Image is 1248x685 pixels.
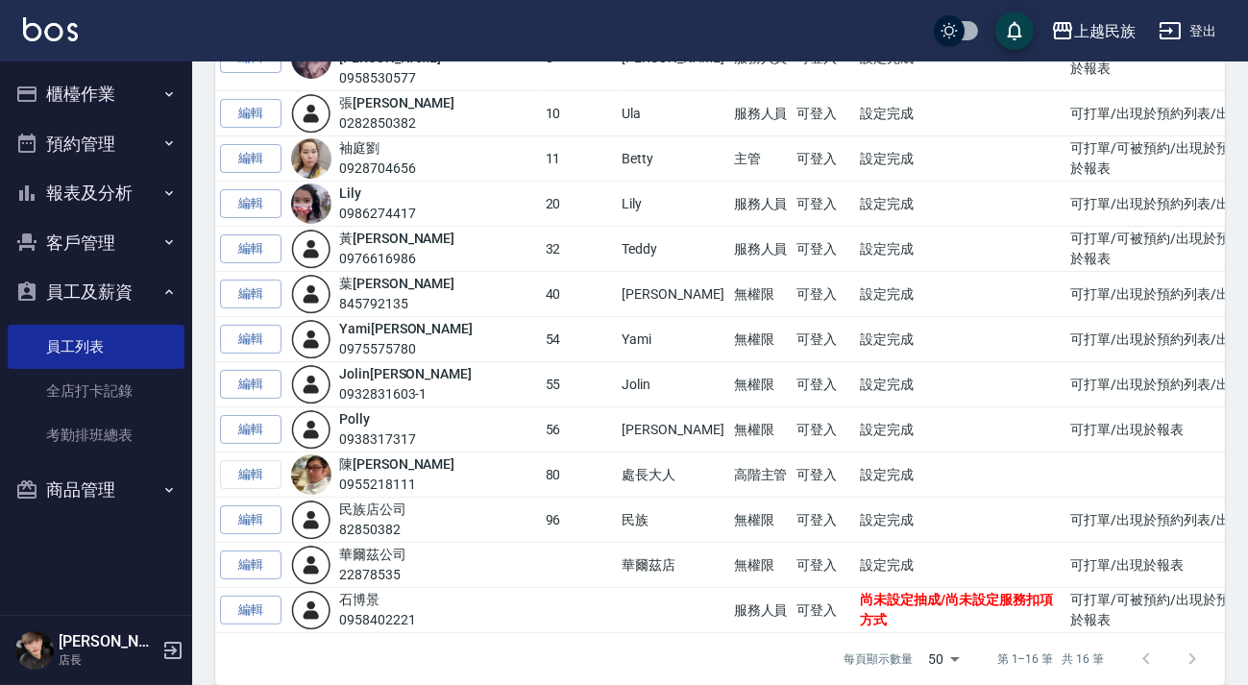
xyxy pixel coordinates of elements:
[617,136,728,182] td: Betty
[220,505,281,535] a: 編輯
[793,498,856,543] td: 可登入
[339,68,536,88] div: 0958530577
[220,234,281,264] a: 編輯
[291,545,331,585] img: user-login-man-human-body-mobile-person-512.png
[793,407,856,453] td: 可登入
[997,650,1104,668] p: 第 1–16 筆 共 16 筆
[291,93,331,134] img: user-login-man-human-body-mobile-person-512.png
[541,362,618,407] td: 55
[8,413,184,457] a: 考勤排班總表
[617,543,728,588] td: 華爾茲店
[291,364,331,404] img: user-login-man-human-body-mobile-person-512.png
[855,498,1065,543] td: 設定完成
[855,407,1065,453] td: 設定完成
[793,588,856,633] td: 可登入
[339,384,472,404] div: 0932831603-1
[8,69,184,119] button: 櫃檯作業
[220,99,281,129] a: 編輯
[855,227,1065,272] td: 設定完成
[793,272,856,317] td: 可登入
[339,204,416,224] div: 0986274417
[339,475,454,495] div: 0955218111
[59,632,157,651] h5: [PERSON_NAME]
[855,317,1065,362] td: 設定完成
[291,454,331,495] img: avatar.jpeg
[541,91,618,136] td: 10
[617,498,728,543] td: 民族
[220,280,281,309] a: 編輯
[339,411,370,427] a: Polly
[729,543,793,588] td: 無權限
[617,317,728,362] td: Yami
[541,227,618,272] td: 32
[339,366,472,381] a: Jolin[PERSON_NAME]
[729,588,793,633] td: 服務人員
[339,321,473,336] a: Yami[PERSON_NAME]
[291,500,331,540] img: user-login-man-human-body-mobile-person-512.png
[793,182,856,227] td: 可登入
[793,362,856,407] td: 可登入
[541,272,618,317] td: 40
[8,325,184,369] a: 員工列表
[729,317,793,362] td: 無權限
[855,136,1065,182] td: 設定完成
[920,633,967,685] div: 50
[291,183,331,224] img: avatar.jpeg
[541,317,618,362] td: 54
[220,550,281,580] a: 編輯
[855,453,1065,498] td: 設定完成
[8,465,184,515] button: 商品管理
[1151,13,1225,49] button: 登出
[15,631,54,670] img: Person
[8,119,184,169] button: 預約管理
[339,547,406,562] a: 華爾茲公司
[339,95,454,110] a: 張[PERSON_NAME]
[855,272,1065,317] td: 設定完成
[855,543,1065,588] td: 設定完成
[339,456,454,472] a: 陳[PERSON_NAME]
[729,227,793,272] td: 服務人員
[844,650,913,668] p: 每頁顯示數量
[1074,19,1136,43] div: 上越民族
[339,140,379,156] a: 袖庭劉
[541,407,618,453] td: 56
[339,231,454,246] a: 黃[PERSON_NAME]
[541,498,618,543] td: 96
[617,91,728,136] td: Ula
[220,189,281,219] a: 編輯
[291,274,331,314] img: user-login-man-human-body-mobile-person-512.png
[855,362,1065,407] td: 設定完成
[793,227,856,272] td: 可登入
[8,218,184,268] button: 客戶管理
[23,17,78,41] img: Logo
[291,138,331,179] img: avatar.jpeg
[291,409,331,450] img: user-login-man-human-body-mobile-person-512.png
[8,168,184,218] button: 報表及分析
[793,453,856,498] td: 可登入
[291,590,331,630] img: user-login-man-human-body-mobile-person-512.png
[541,453,618,498] td: 80
[220,325,281,355] a: 編輯
[339,249,454,269] div: 0976616986
[339,429,416,450] div: 0938317317
[729,407,793,453] td: 無權限
[1043,12,1143,51] button: 上越民族
[617,227,728,272] td: Teddy
[617,182,728,227] td: Lily
[855,182,1065,227] td: 設定完成
[339,610,416,630] div: 0958402221
[729,453,793,498] td: 高階主管
[339,159,416,179] div: 0928704656
[617,407,728,453] td: [PERSON_NAME]
[339,113,454,134] div: 0282850382
[339,294,454,314] div: 845792135
[617,362,728,407] td: Jolin
[995,12,1034,50] button: save
[339,520,406,540] div: 82850382
[59,651,157,669] p: 店長
[793,136,856,182] td: 可登入
[617,453,728,498] td: 處長大人
[339,502,406,517] a: 民族店公司
[541,136,618,182] td: 11
[617,272,728,317] td: [PERSON_NAME]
